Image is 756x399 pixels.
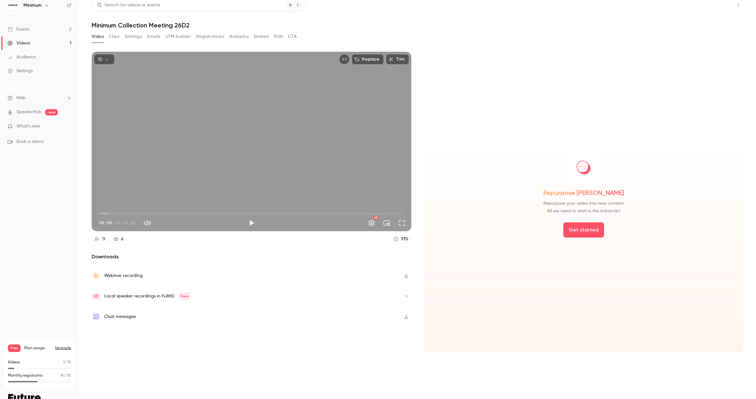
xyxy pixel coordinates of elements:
[563,222,604,238] button: Get started
[396,217,408,229] button: Full screen
[60,373,71,378] p: / 30
[8,360,20,365] p: Videos
[196,32,224,42] button: Registrations
[254,32,269,42] button: Embed
[102,236,105,243] div: 11
[8,68,33,74] div: Settings
[104,272,143,279] div: Webinar recording
[365,217,378,229] button: Settings
[63,360,71,365] p: / 10
[8,95,71,101] li: help-dropdown-opener
[386,54,409,64] button: Trim
[104,292,191,300] div: Local speaker recordings in FullHD
[109,32,119,42] button: Clips
[401,236,408,243] div: 93 %
[16,95,26,101] span: Help
[141,217,154,229] button: Mute
[8,40,30,46] div: Videos
[245,217,258,229] button: Play
[116,220,136,226] span: 01:51:52
[97,2,160,9] div: Search for videos or events
[92,235,108,244] a: 11
[352,54,384,64] button: Replace
[92,253,411,261] h2: Downloads
[8,344,21,352] span: Free
[24,346,51,351] span: Plan usage
[288,32,297,42] button: CTA
[124,32,142,42] button: Settings
[543,188,624,197] span: Repurpose [PERSON_NAME]
[543,200,624,215] span: Repurpose your video into new content All we need to start is the transcript
[45,109,58,115] span: new
[339,54,349,64] button: Embed video
[104,313,136,320] div: Chat messages
[16,138,44,145] span: Book a demo
[111,235,126,244] a: 6
[112,220,115,226] span: /
[229,32,249,42] button: Analytics
[8,54,36,60] div: Audience
[64,124,71,129] iframe: Noticeable Trigger
[8,373,43,378] p: Monthly registrants
[16,123,40,130] span: What's new
[147,32,160,42] button: Emails
[380,217,393,229] button: Turn on miniplayer
[16,109,41,115] a: SpeakerHub
[8,0,18,10] img: Minimum
[92,32,104,42] button: Video
[55,346,71,351] button: Upgrade
[99,220,136,226] div: 00:00
[390,235,411,244] a: 93%
[274,32,283,42] button: Polls
[60,374,64,378] span: 14
[8,26,29,32] div: Events
[99,220,112,226] span: 00:00
[178,292,191,300] span: New
[23,2,42,9] h6: Minimum
[121,236,124,243] div: 6
[374,216,378,220] div: HD
[92,21,743,29] h1: Minimum Collection Meeting 26D2
[166,32,191,42] button: UTM builder
[63,361,64,364] span: 1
